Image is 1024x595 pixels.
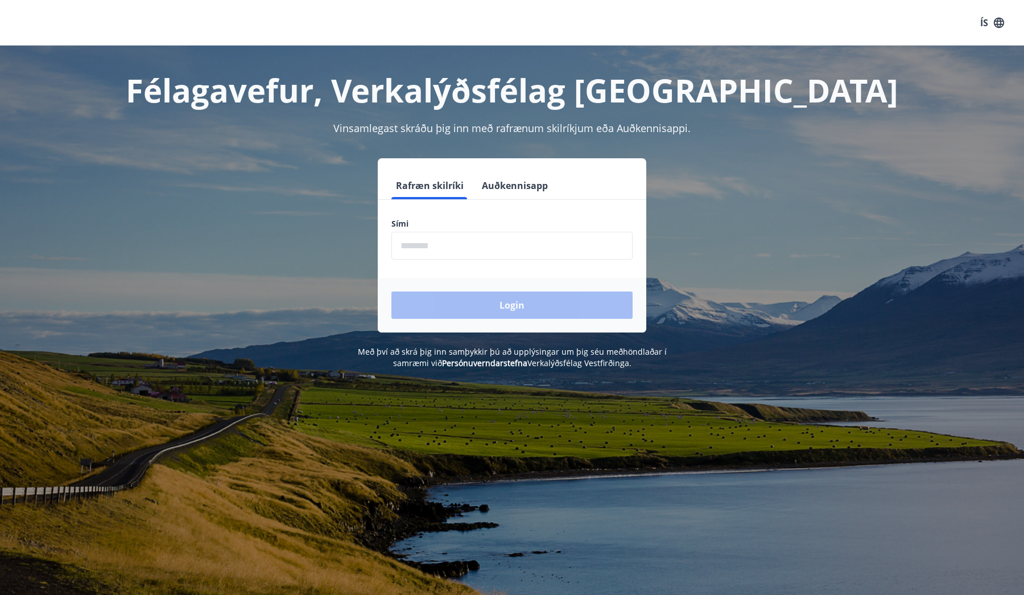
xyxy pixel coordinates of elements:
[974,13,1010,33] button: ÍS
[442,358,527,368] a: Persónuverndarstefna
[391,218,633,229] label: Sími
[358,346,667,368] span: Með því að skrá þig inn samþykkir þú að upplýsingar um þig séu meðhöndlaðar í samræmi við Verkalý...
[391,172,468,199] button: Rafræn skilríki
[477,172,552,199] button: Auðkennisapp
[333,121,691,135] span: Vinsamlegast skráðu þig inn með rafrænum skilríkjum eða Auðkennisappi.
[116,68,908,112] h1: Félagavefur, Verkalýðsfélag [GEOGRAPHIC_DATA]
